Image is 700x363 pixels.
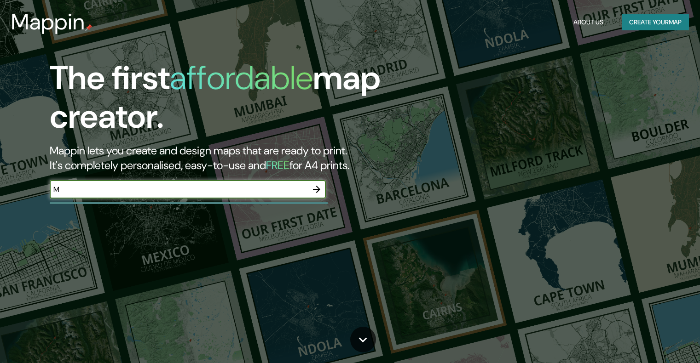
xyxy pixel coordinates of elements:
h3: Mappin [11,9,85,35]
input: Choose your favourite place [50,184,307,195]
img: mappin-pin [85,24,93,31]
iframe: Help widget launcher [618,327,690,353]
h1: affordable [170,57,313,99]
h1: The first map creator. [50,59,400,143]
button: About Us [570,14,607,31]
h2: Mappin lets you create and design maps that are ready to print. It's completely personalised, eas... [50,143,400,173]
button: Create yourmap [622,14,689,31]
h5: FREE [266,158,289,172]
